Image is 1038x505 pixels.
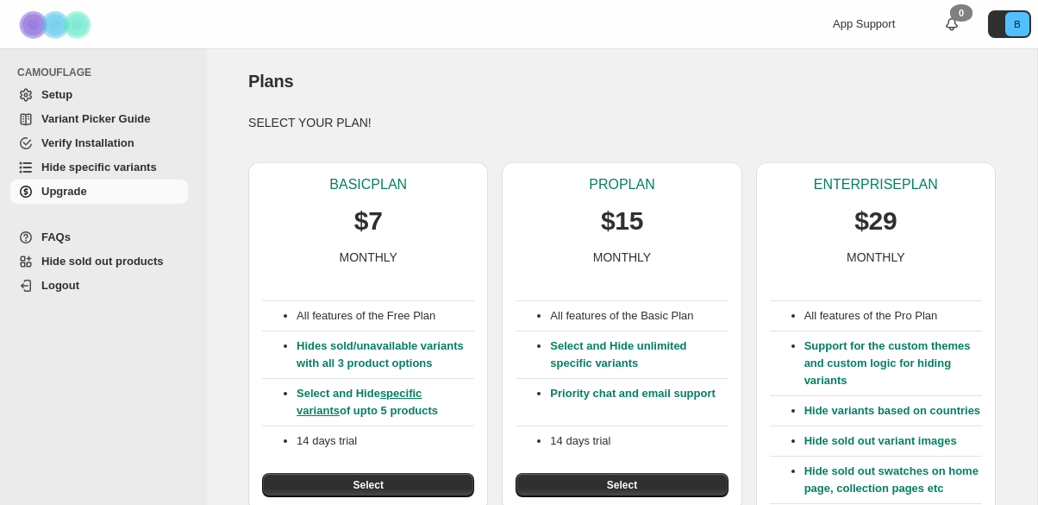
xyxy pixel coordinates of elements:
span: Logout [41,279,79,292]
span: Verify Installation [41,136,134,149]
p: BASIC PLAN [329,176,407,193]
p: Hides sold/unavailable variants with all 3 product options [297,338,474,372]
button: Avatar with initials B [988,10,1031,38]
p: 14 days trial [297,432,474,450]
p: All features of the Basic Plan [550,307,728,325]
span: CAMOUFLAGE [17,66,195,79]
p: Hide sold out variant images [804,432,982,450]
p: SELECT YOUR PLAN! [248,114,996,131]
p: Hide sold out swatches on home page, collection pages etc [804,463,982,497]
a: Setup [10,83,188,107]
p: Select and Hide of upto 5 products [297,385,474,420]
span: Upgrade [41,185,87,198]
p: ENTERPRISE PLAN [814,176,938,193]
p: Support for the custom themes and custom logic for hiding variants [804,338,982,389]
p: MONTHLY [593,249,651,266]
span: Plans [248,72,293,91]
div: 0 [950,4,972,22]
p: $7 [354,204,383,238]
p: $15 [601,204,643,238]
p: Priority chat and email support [550,385,728,420]
p: Select and Hide unlimited specific variants [550,338,728,372]
span: Select [353,478,384,492]
p: PRO PLAN [589,176,654,193]
a: Verify Installation [10,131,188,155]
a: Upgrade [10,180,188,204]
p: MONTHLY [340,249,397,266]
button: Select [516,473,728,497]
span: App Support [833,17,895,30]
p: $29 [854,204,897,238]
a: Logout [10,274,188,298]
span: Variant Picker Guide [41,112,150,125]
p: All features of the Free Plan [297,307,474,325]
p: All features of the Pro Plan [804,307,982,325]
text: B [1014,19,1020,29]
span: Hide sold out products [41,255,164,268]
button: Select [262,473,474,497]
a: Hide specific variants [10,155,188,180]
p: 14 days trial [550,432,728,450]
p: Hide variants based on countries [804,402,982,420]
span: Select [607,478,637,492]
a: 0 [943,16,960,33]
img: Camouflage [14,1,100,48]
p: MONTHLY [847,249,904,266]
a: FAQs [10,225,188,249]
span: Hide specific variants [41,161,157,174]
span: FAQs [41,230,71,243]
span: Avatar with initials B [1005,12,1029,36]
a: Hide sold out products [10,249,188,274]
span: Setup [41,88,72,101]
a: Variant Picker Guide [10,107,188,131]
